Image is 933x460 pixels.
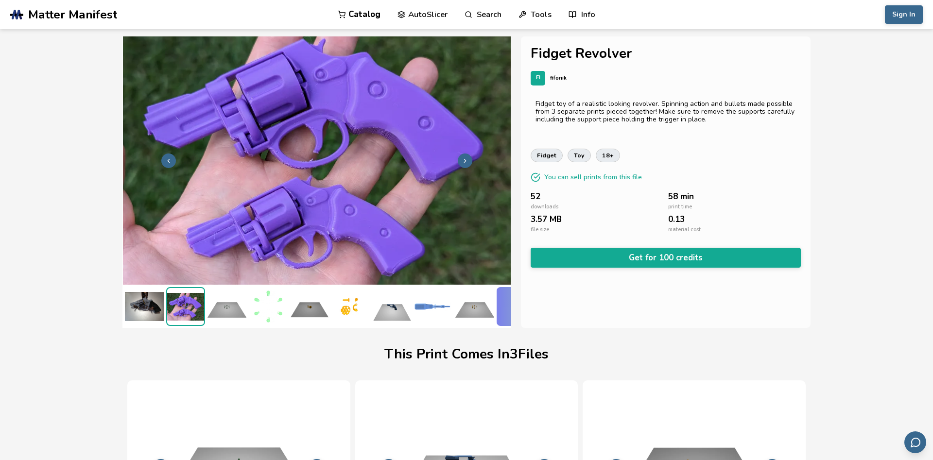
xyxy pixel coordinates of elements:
[531,192,540,201] span: 52
[531,227,549,233] span: file size
[904,431,926,453] button: Send feedback via email
[331,287,370,326] img: Revolver_Fidget_Remix_-_Parts_v42_3D_Preview
[550,73,567,83] p: fifonik
[207,287,246,326] img: Revolver_Fidget_Remix_-_6_x_Bullet_v42_Print_Bed_Preview
[384,347,549,362] h1: This Print Comes In 3 File s
[668,215,685,224] span: 0.13
[249,287,288,326] img: Revolver_Fidget_Remix_-_6_x_Bullet_v42_3D_Preview
[373,287,412,326] img: Revolver_Fidget_Remix_-_Body_v110_Print_Bed_Preview
[668,227,701,233] span: material cost
[531,149,563,162] a: fidget
[536,75,540,81] span: FI
[455,287,494,326] img: Revolver_Fidget_Remix_-_6_x_Bullet_v42_Print_Bed_Preview
[568,149,591,162] a: toy
[290,287,329,326] img: Revolver_Fidget_Remix_-_Parts_v42_Print_Bed_Preview
[531,248,801,268] button: Get for 100 credits
[668,204,692,210] span: print time
[885,5,923,24] button: Sign In
[596,149,620,162] a: 18+
[668,192,694,201] span: 58 min
[28,8,117,21] span: Matter Manifest
[544,172,642,182] p: You can sell prints from this file
[531,215,562,224] span: 3.57 MB
[531,46,801,61] h1: Fidget Revolver
[531,204,558,210] span: downloads
[536,100,796,123] div: Fidget toy of a realistic looking revolver. Spinning action and bullets made possible from 3 sepa...
[414,287,453,326] img: Revolver_Fidget_Remix_-_Body_v110_3D_Preview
